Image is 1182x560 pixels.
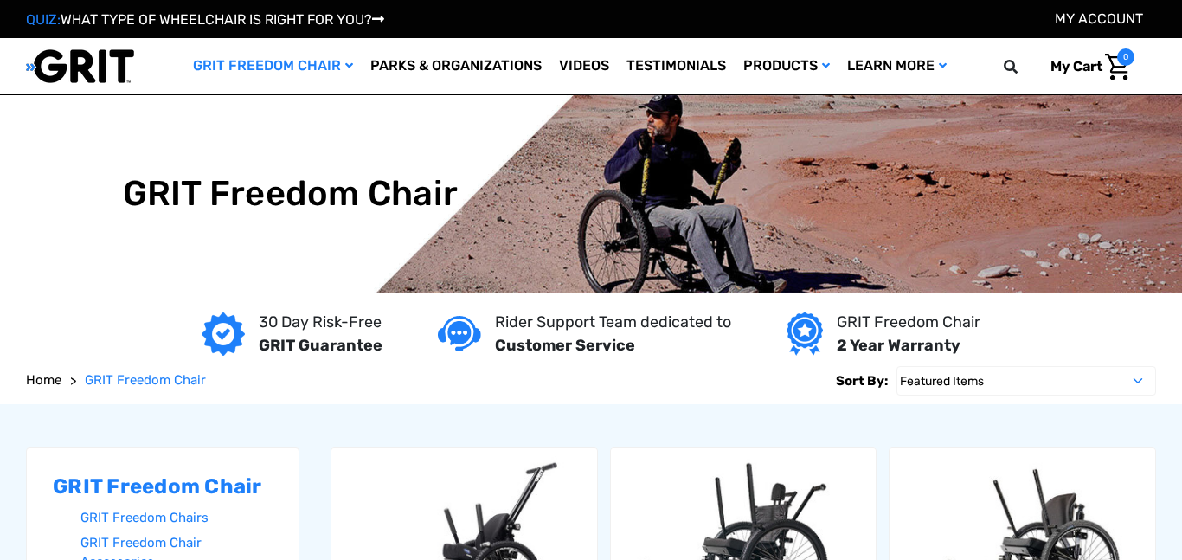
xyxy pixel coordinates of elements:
span: My Cart [1050,58,1102,74]
a: Products [735,38,838,94]
img: Year warranty [787,312,822,356]
span: Home [26,372,61,388]
a: Learn More [838,38,955,94]
p: Rider Support Team dedicated to [495,311,731,334]
strong: 2 Year Warranty [837,336,960,355]
strong: GRIT Guarantee [259,336,382,355]
a: GRIT Freedom Chair [85,370,206,390]
label: Sort By: [836,366,888,396]
p: GRIT Freedom Chair [837,311,980,334]
span: 0 [1117,48,1134,66]
h2: GRIT Freedom Chair [53,474,273,499]
img: Customer service [438,316,481,351]
span: QUIZ: [26,11,61,28]
h1: GRIT Freedom Chair [123,173,459,215]
img: GRIT All-Terrain Wheelchair and Mobility Equipment [26,48,134,84]
img: GRIT Guarantee [202,312,245,356]
a: Cart with 0 items [1037,48,1134,85]
a: GRIT Freedom Chairs [80,505,273,531]
a: Parks & Organizations [362,38,550,94]
strong: Customer Service [495,336,635,355]
a: GRIT Freedom Chair [184,38,362,94]
a: Home [26,370,61,390]
a: Account [1055,10,1143,27]
a: QUIZ:WHAT TYPE OF WHEELCHAIR IS RIGHT FOR YOU? [26,11,384,28]
input: Search [1012,48,1037,85]
a: Videos [550,38,618,94]
img: Cart [1105,54,1130,80]
p: 30 Day Risk-Free [259,311,382,334]
span: GRIT Freedom Chair [85,372,206,388]
a: Testimonials [618,38,735,94]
